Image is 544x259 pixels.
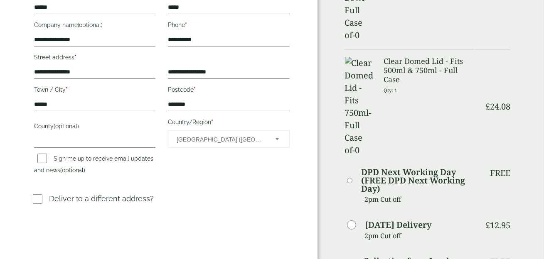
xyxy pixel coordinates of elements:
[168,116,290,130] label: Country/Region
[34,155,154,176] label: Sign me up to receive email updates and news
[34,19,156,33] label: Company name
[485,101,490,112] span: £
[54,123,79,129] span: (optional)
[365,193,475,205] p: 2pm Cut off
[365,221,432,229] label: [DATE] Delivery
[37,154,47,163] input: Sign me up to receive email updates and news(optional)
[384,57,475,84] h3: Clear Domed Lid - Fits 500ml & 750ml - Full Case
[60,167,86,173] span: (optional)
[49,193,154,204] p: Deliver to a different address?
[365,230,475,242] p: 2pm Cut off
[168,19,290,33] label: Phone
[177,131,264,148] span: United Kingdom (UK)
[34,120,156,134] label: County
[34,84,156,98] label: Town / City
[345,57,374,156] img: Clear Domed Lid - Fits 750ml-Full Case of-0
[211,119,213,125] abbr: required
[485,220,510,231] bdi: 12.95
[168,84,290,98] label: Postcode
[185,22,187,28] abbr: required
[485,101,510,112] bdi: 24.08
[34,51,156,66] label: Street address
[485,220,490,231] span: £
[78,22,103,28] span: (optional)
[74,54,76,61] abbr: required
[490,168,510,178] p: Free
[194,86,196,93] abbr: required
[384,87,397,93] small: Qty: 1
[168,130,290,148] span: Country/Region
[66,86,68,93] abbr: required
[362,168,475,193] label: DPD Next Working Day (FREE DPD Next Working Day)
